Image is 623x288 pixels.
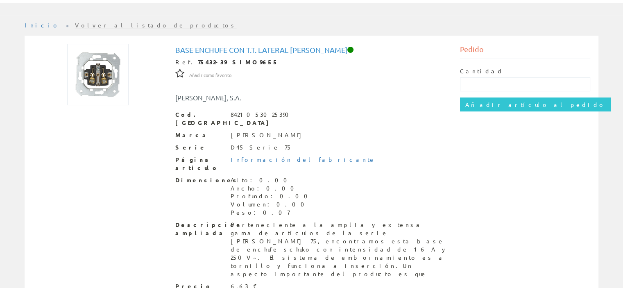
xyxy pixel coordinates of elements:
[198,58,279,66] strong: 75432-39 SIMO9655
[175,111,224,127] span: Cod. [GEOGRAPHIC_DATA]
[231,131,306,139] div: [PERSON_NAME]
[231,209,313,217] div: Peso: 0.07
[169,93,335,102] div: [PERSON_NAME], S.A.
[231,176,313,184] div: Alto: 0.00
[175,156,224,172] span: Página artículo
[231,192,313,200] div: Profundo: 0.00
[231,221,448,278] div: Perteneciente a la amplia y extensa gama de artículos de la serie [PERSON_NAME] 75, encontramos e...
[175,143,224,152] span: Serie
[175,176,224,184] span: Dimensiones
[231,111,294,119] div: 8421053025390
[460,98,611,111] input: Añadir artículo al pedido
[189,71,231,78] a: Añadir como favorito
[67,44,129,105] img: Foto artículo Base enchufe con t.t. lateral simon (150x150)
[75,21,237,29] a: Volver al listado de productos
[175,221,224,237] span: Descripción ampliada
[460,67,503,75] label: Cantidad
[231,156,376,163] a: Información del fabricante
[175,46,448,54] h1: Base enchufe con t.t. lateral [PERSON_NAME]
[189,72,231,79] span: Añadir como favorito
[231,143,292,152] div: D45 Serie 75
[25,21,59,29] a: Inicio
[460,44,590,59] div: Pedido
[231,200,313,209] div: Volumen: 0.00
[231,184,313,193] div: Ancho: 0.00
[175,58,448,66] div: Ref.
[175,131,224,139] span: Marca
